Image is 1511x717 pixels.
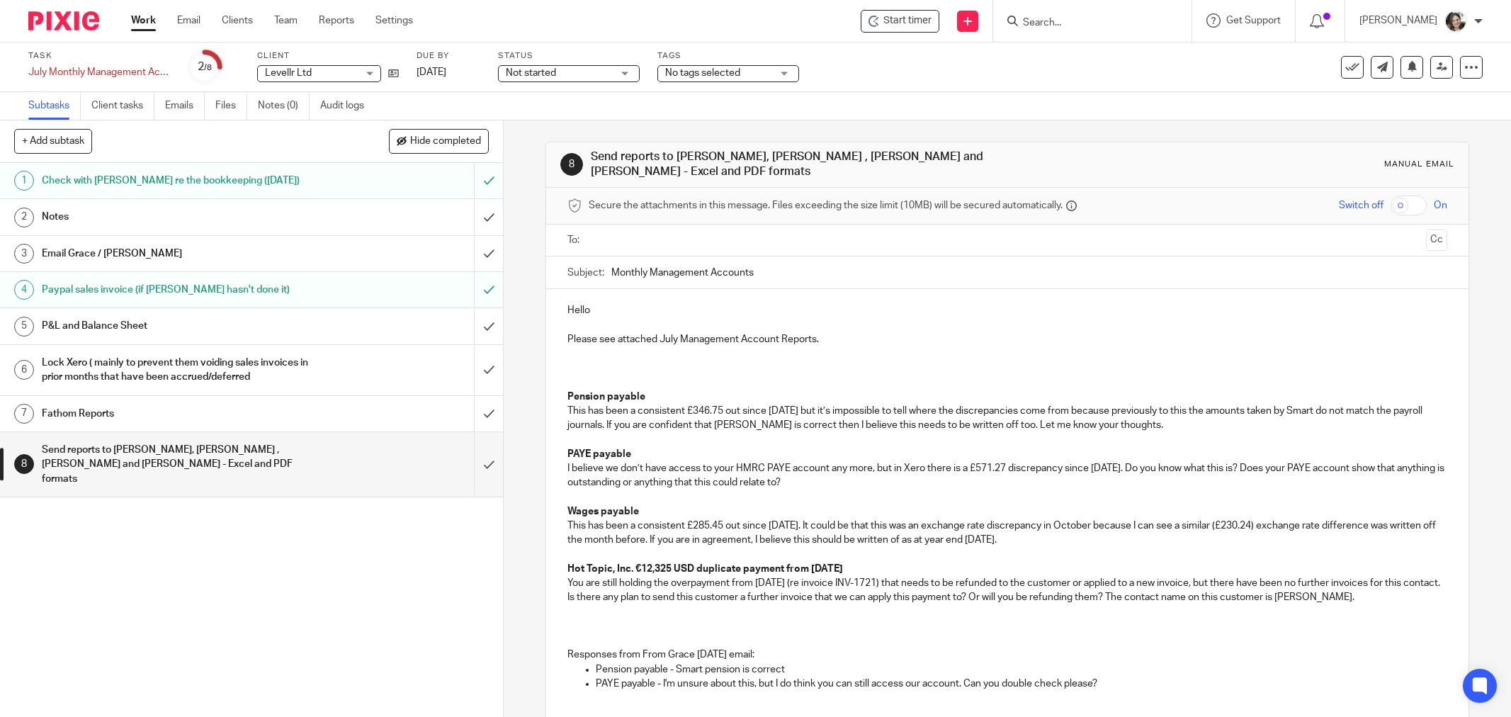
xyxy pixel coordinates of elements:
[1359,13,1437,28] p: [PERSON_NAME]
[567,303,1447,317] p: Hello
[375,13,413,28] a: Settings
[91,92,154,120] a: Client tasks
[1339,198,1383,213] span: Switch off
[861,10,939,33] div: Levellr Ltd - July Monthly Management Accounts - Levellr
[28,50,170,62] label: Task
[498,50,640,62] label: Status
[14,280,34,300] div: 4
[1444,10,1467,33] img: barbara-raine-.jpg
[567,461,1447,490] p: I believe we don’t have access to your HMRC PAYE account any more, but in Xero there is a £571.27...
[257,50,399,62] label: Client
[28,65,170,79] div: July Monthly Management Accounts - Levellr
[165,92,205,120] a: Emails
[14,208,34,227] div: 2
[506,68,556,78] span: Not started
[177,13,200,28] a: Email
[204,64,212,72] small: /8
[42,439,321,490] h1: Send reports to [PERSON_NAME], [PERSON_NAME] , [PERSON_NAME] and [PERSON_NAME] - Excel and PDF fo...
[567,648,1447,662] p: Responses from From Grace [DATE] email:
[417,67,446,77] span: [DATE]
[42,403,321,424] h1: Fathom Reports
[567,449,631,459] strong: PAYE payable
[567,564,843,574] strong: Hot Topic, Inc. €12,325 USD duplicate payment from [DATE]
[42,352,321,388] h1: Lock Xero ( mainly to prevent them voiding sales invoices in prior months that have been accrued/...
[258,92,310,120] a: Notes (0)
[665,68,740,78] span: No tags selected
[222,13,253,28] a: Clients
[42,206,321,227] h1: Notes
[319,13,354,28] a: Reports
[567,233,583,247] label: To:
[567,576,1447,605] p: You are still holding the overpayment from [DATE] (re invoice INV-1721) that needs to be refunded...
[131,13,156,28] a: Work
[567,507,639,516] strong: Wages payable
[589,198,1063,213] span: Secure the attachments in this message. Files exceeding the size limit (10MB) will be secured aut...
[14,129,92,153] button: + Add subtask
[1022,17,1149,30] input: Search
[596,677,1447,691] p: PAYE payable - I'm unsure about this, but I do think you can still access our account. Can you do...
[389,129,489,153] button: Hide completed
[42,170,321,191] h1: Check with [PERSON_NAME] re the bookkeeping ([DATE])
[596,662,1447,677] p: Pension payable - Smart pension is correct
[198,59,212,75] div: 2
[591,149,1038,180] h1: Send reports to [PERSON_NAME], [PERSON_NAME] , [PERSON_NAME] and [PERSON_NAME] - Excel and PDF fo...
[14,360,34,380] div: 6
[274,13,298,28] a: Team
[1384,159,1454,170] div: Manual email
[567,392,645,402] strong: Pension payable
[1226,16,1281,26] span: Get Support
[657,50,799,62] label: Tags
[14,454,34,474] div: 8
[14,244,34,264] div: 3
[417,50,480,62] label: Due by
[567,266,604,280] label: Subject:
[14,317,34,337] div: 5
[215,92,247,120] a: Files
[42,279,321,300] h1: Paypal sales invoice (if [PERSON_NAME] hasn't done it)
[42,315,321,337] h1: P&L and Balance Sheet
[265,68,312,78] span: Levellr Ltd
[320,92,375,120] a: Audit logs
[28,92,81,120] a: Subtasks
[1426,230,1447,251] button: Cc
[567,404,1447,433] p: This has been a consistent £346.75 out since [DATE] but it’s impossible to tell where the discrep...
[567,332,1447,346] p: Please see attached July Management Account Reports.
[42,243,321,264] h1: Email Grace / [PERSON_NAME]
[1434,198,1447,213] span: On
[14,404,34,424] div: 7
[410,136,481,147] span: Hide completed
[14,171,34,191] div: 1
[567,519,1447,548] p: This has been a consistent £285.45 out since [DATE]. It could be that this was an exchange rate d...
[28,11,99,30] img: Pixie
[560,153,583,176] div: 8
[883,13,932,28] span: Start timer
